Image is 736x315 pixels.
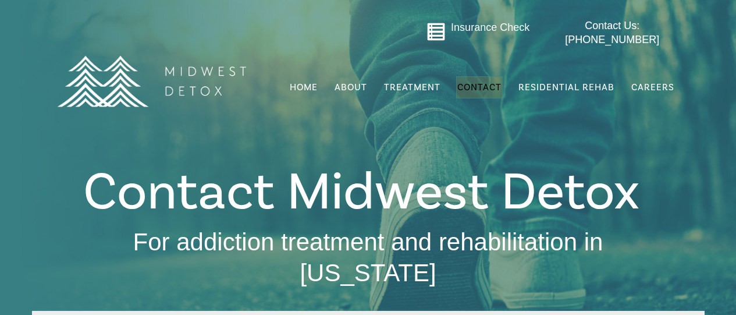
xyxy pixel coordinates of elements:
[289,76,319,98] a: Home
[383,76,442,98] a: Treatment
[518,82,614,93] span: Residential Rehab
[384,83,440,92] span: Treatment
[290,82,318,93] span: Home
[333,76,368,98] a: About
[517,76,616,98] a: Residential Rehab
[335,83,367,92] span: About
[630,76,675,98] a: Careers
[456,76,503,98] a: Contact
[426,22,446,45] a: Go to midwestdetox.com/message-form-page/
[451,22,529,33] a: Insurance Check
[457,83,502,92] span: Contact
[49,30,253,132] img: MD Logo Horitzontal white-01 (1) (1)
[565,20,659,45] span: Contact Us: [PHONE_NUMBER]
[83,158,639,226] span: Contact Midwest Detox
[133,228,603,286] span: For addiction treatment and rehabilitation in [US_STATE]
[542,19,682,47] a: Contact Us: [PHONE_NUMBER]
[631,82,674,93] span: Careers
